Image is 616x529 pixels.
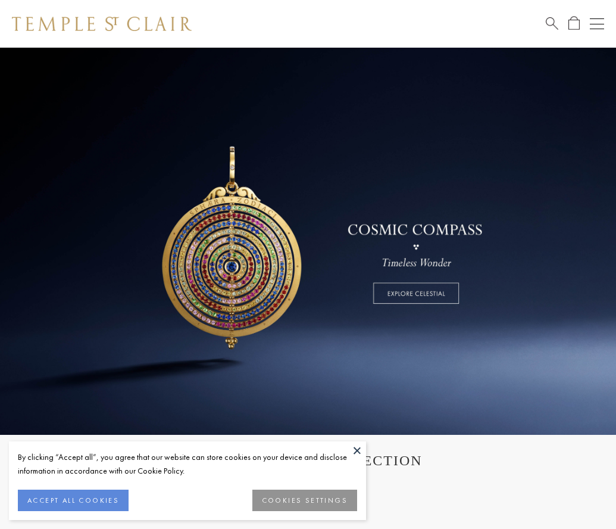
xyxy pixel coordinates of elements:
button: COOKIES SETTINGS [252,490,357,511]
a: Open Shopping Bag [568,16,580,31]
div: By clicking “Accept all”, you agree that our website can store cookies on your device and disclos... [18,450,357,478]
button: ACCEPT ALL COOKIES [18,490,129,511]
button: Open navigation [590,17,604,31]
img: Temple St. Clair [12,17,192,31]
a: Search [546,16,558,31]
